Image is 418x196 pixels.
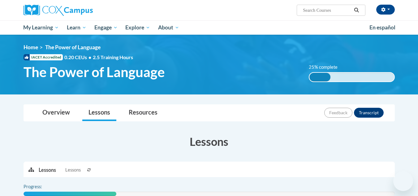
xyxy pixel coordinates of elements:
p: Lessons [39,167,56,173]
button: Account Settings [376,5,395,15]
label: 25% complete [309,64,344,71]
span: • [88,54,91,60]
button: Search [352,7,361,14]
a: Overview [36,105,76,121]
span: IACET Accredited [24,54,63,60]
a: My Learning [19,20,63,35]
a: Learn [63,20,90,35]
a: En español [365,21,399,34]
span: My Learning [23,24,59,31]
span: About [158,24,179,31]
a: Explore [121,20,154,35]
div: Main menu [14,20,404,35]
span: En español [369,24,395,31]
iframe: Button to launch messaging window [393,171,413,191]
span: The Power of Language [24,64,165,80]
a: Engage [90,20,122,35]
div: 25% complete [309,73,330,81]
a: Home [24,44,38,50]
a: Lessons [82,105,116,121]
img: Cox Campus [24,5,93,16]
span: Engage [94,24,118,31]
a: Resources [123,105,164,121]
a: About [154,20,183,35]
span: 2.5 Training Hours [93,54,133,60]
span: Learn [67,24,86,31]
span: Explore [125,24,150,31]
label: Progress: [24,183,59,190]
input: Search Courses [302,7,352,14]
a: Cox Campus [24,5,141,16]
span: The Power of Language [45,44,101,50]
span: Lessons [65,167,81,173]
span: 0.20 CEUs [64,54,93,61]
button: Transcript [354,108,384,118]
h3: Lessons [24,134,395,149]
button: Feedback [324,108,352,118]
